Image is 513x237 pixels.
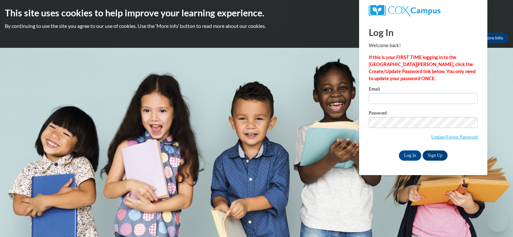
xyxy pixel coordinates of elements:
strong: If this is your FIRST TIME logging in to the [GEOGRAPHIC_DATA][PERSON_NAME], click the Create/Upd... [369,55,475,81]
p: By continuing to use the site you agree to our use of cookies. Use the ‘More info’ button to read... [5,22,508,30]
a: COX Campus [369,5,478,16]
a: Sign Up [423,150,448,161]
label: Password [369,111,478,117]
a: More Info [478,33,508,43]
label: Email [369,87,478,93]
a: Update/Forgot Password [431,134,478,140]
iframe: Button to launch messaging window [487,211,508,232]
input: Log In [399,150,421,161]
p: Welcome back! [369,42,478,49]
h1: Log In [369,26,478,39]
h2: This site uses cookies to help improve your learning experience. [5,6,508,19]
img: COX Campus [369,5,441,16]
